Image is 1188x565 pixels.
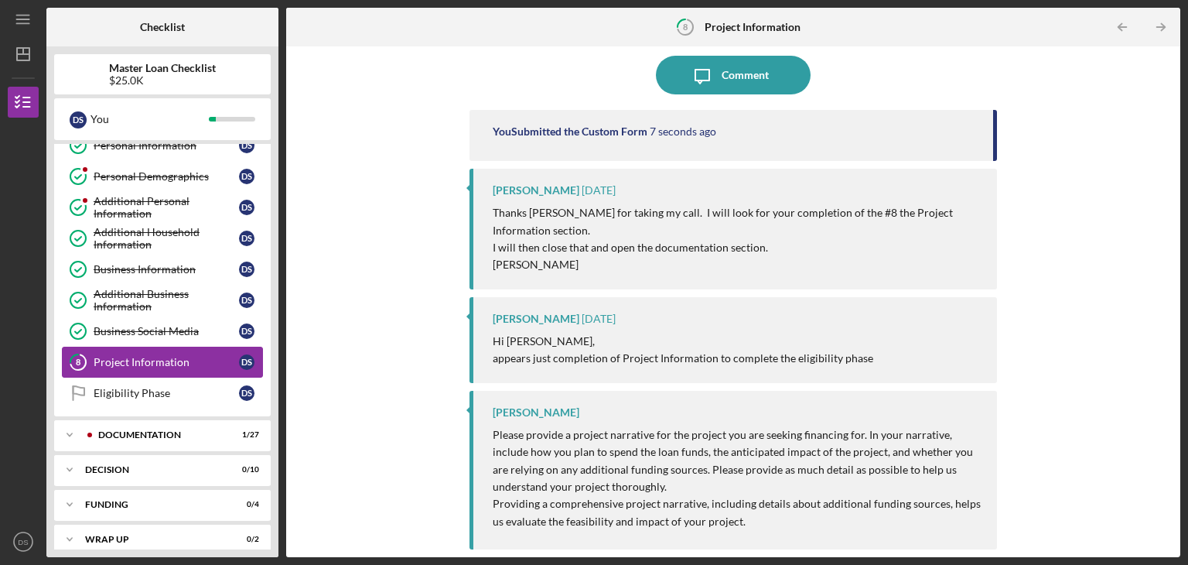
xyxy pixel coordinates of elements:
[94,139,239,152] div: Personal Information
[109,62,216,74] b: Master Loan Checklist
[62,223,263,254] a: Additional Household InformationDS
[94,387,239,399] div: Eligibility Phase
[62,347,263,378] a: 8Project InformationDS
[239,293,254,308] div: D S
[94,195,239,220] div: Additional Personal Information
[239,138,254,153] div: D S
[62,192,263,223] a: Additional Personal InformationDS
[493,406,579,419] div: [PERSON_NAME]
[94,226,239,251] div: Additional Household Information
[683,22,688,32] tspan: 8
[582,313,616,325] time: 2025-04-28 23:35
[94,356,239,368] div: Project Information
[62,130,263,161] a: Personal InformationDS
[582,184,616,197] time: 2025-07-31 19:13
[62,378,263,409] a: Eligibility PhaseDS
[722,56,769,94] div: Comment
[239,385,254,401] div: D S
[239,324,254,339] div: D S
[85,500,220,509] div: Funding
[239,354,254,370] div: D S
[62,316,263,347] a: Business Social MediaDS
[94,170,239,183] div: Personal Demographics
[8,526,39,557] button: DS
[650,125,716,138] time: 2025-08-12 22:29
[493,125,647,138] div: You Submitted the Custom Form
[70,111,87,128] div: D S
[85,535,220,544] div: Wrap up
[493,426,981,496] p: Please provide a project narrative for the project you are seeking financing for. In your narrati...
[231,465,259,474] div: 0 / 10
[656,56,811,94] button: Comment
[493,313,579,325] div: [PERSON_NAME]
[94,288,239,313] div: Additional Business Information
[493,350,873,367] p: appears just completion of Project Information to complete the eligibility phase
[94,263,239,276] div: Business Information
[239,262,254,277] div: D S
[109,74,216,87] div: $25.0K
[76,358,80,368] tspan: 8
[493,495,981,530] p: Providing a comprehensive project narrative, including details about additional funding sources, ...
[62,161,263,192] a: Personal DemographicsDS
[493,333,873,350] p: Hi [PERSON_NAME],
[493,256,981,273] p: [PERSON_NAME]
[493,239,981,256] p: I will then close that and open the documentation section.
[705,21,801,33] b: Project Information
[493,204,981,239] p: Thanks [PERSON_NAME] for taking my call. I will look for your completion of the #8 the Project In...
[231,430,259,440] div: 1 / 27
[62,285,263,316] a: Additional Business InformationDS
[493,184,579,197] div: [PERSON_NAME]
[239,231,254,246] div: D S
[94,325,239,337] div: Business Social Media
[90,106,209,132] div: You
[231,500,259,509] div: 0 / 4
[231,535,259,544] div: 0 / 2
[98,430,220,440] div: Documentation
[239,200,254,215] div: D S
[85,465,220,474] div: Decision
[140,21,185,33] b: Checklist
[62,254,263,285] a: Business InformationDS
[18,538,28,546] text: DS
[239,169,254,184] div: D S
